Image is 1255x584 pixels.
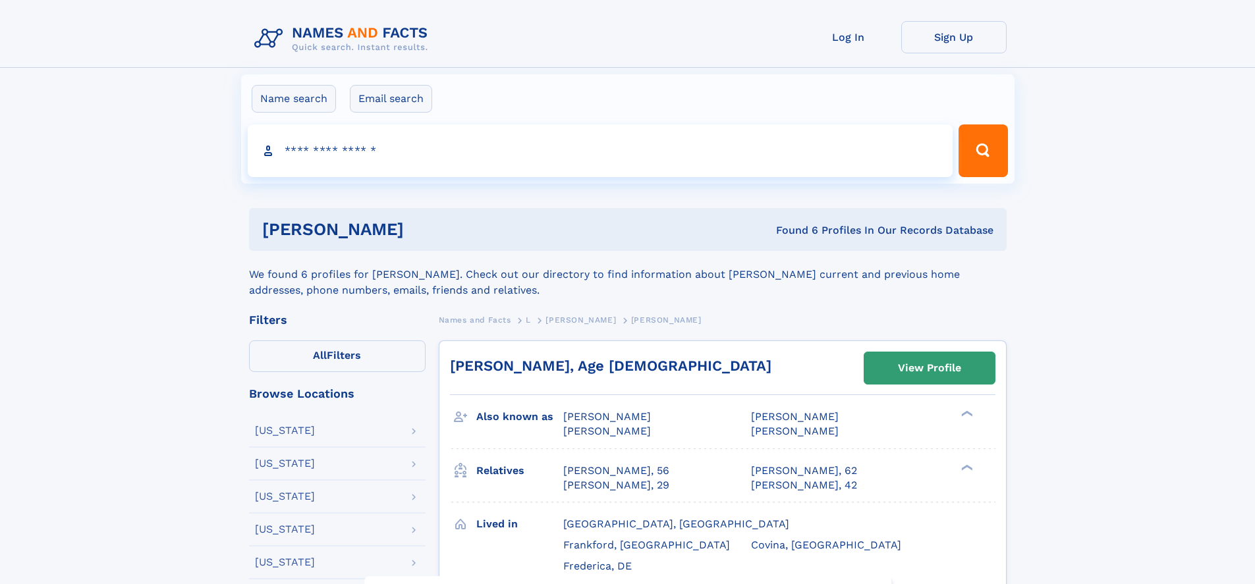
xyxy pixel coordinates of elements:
[959,124,1007,177] button: Search Button
[248,124,953,177] input: search input
[249,251,1007,298] div: We found 6 profiles for [PERSON_NAME]. Check out our directory to find information about [PERSON_...
[526,315,531,325] span: L
[313,349,327,361] span: All
[476,513,563,535] h3: Lived in
[751,410,839,423] span: [PERSON_NAME]
[563,518,789,530] span: [GEOGRAPHIC_DATA], [GEOGRAPHIC_DATA]
[545,315,616,325] span: [PERSON_NAME]
[262,221,590,238] h1: [PERSON_NAME]
[255,524,315,535] div: [US_STATE]
[252,85,336,113] label: Name search
[563,478,669,492] a: [PERSON_NAME], 29
[563,410,651,423] span: [PERSON_NAME]
[255,458,315,469] div: [US_STATE]
[563,464,669,478] a: [PERSON_NAME], 56
[476,460,563,482] h3: Relatives
[751,464,857,478] a: [PERSON_NAME], 62
[249,340,426,372] label: Filters
[255,425,315,436] div: [US_STATE]
[439,311,511,328] a: Names and Facts
[450,358,771,374] a: [PERSON_NAME], Age [DEMOGRAPHIC_DATA]
[526,311,531,328] a: L
[631,315,702,325] span: [PERSON_NAME]
[350,85,432,113] label: Email search
[249,388,426,400] div: Browse Locations
[249,314,426,326] div: Filters
[590,223,993,238] div: Found 6 Profiles In Our Records Database
[751,539,901,551] span: Covina, [GEOGRAPHIC_DATA]
[563,425,651,437] span: [PERSON_NAME]
[898,353,961,383] div: View Profile
[958,463,974,471] div: ❯
[545,311,616,328] a: [PERSON_NAME]
[751,478,857,492] a: [PERSON_NAME], 42
[249,21,439,57] img: Logo Names and Facts
[796,21,901,53] a: Log In
[563,560,632,572] span: Frederica, DE
[864,352,995,384] a: View Profile
[255,557,315,568] div: [US_STATE]
[901,21,1007,53] a: Sign Up
[255,491,315,502] div: [US_STATE]
[476,406,563,428] h3: Also known as
[563,539,730,551] span: Frankford, [GEOGRAPHIC_DATA]
[751,425,839,437] span: [PERSON_NAME]
[958,410,974,418] div: ❯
